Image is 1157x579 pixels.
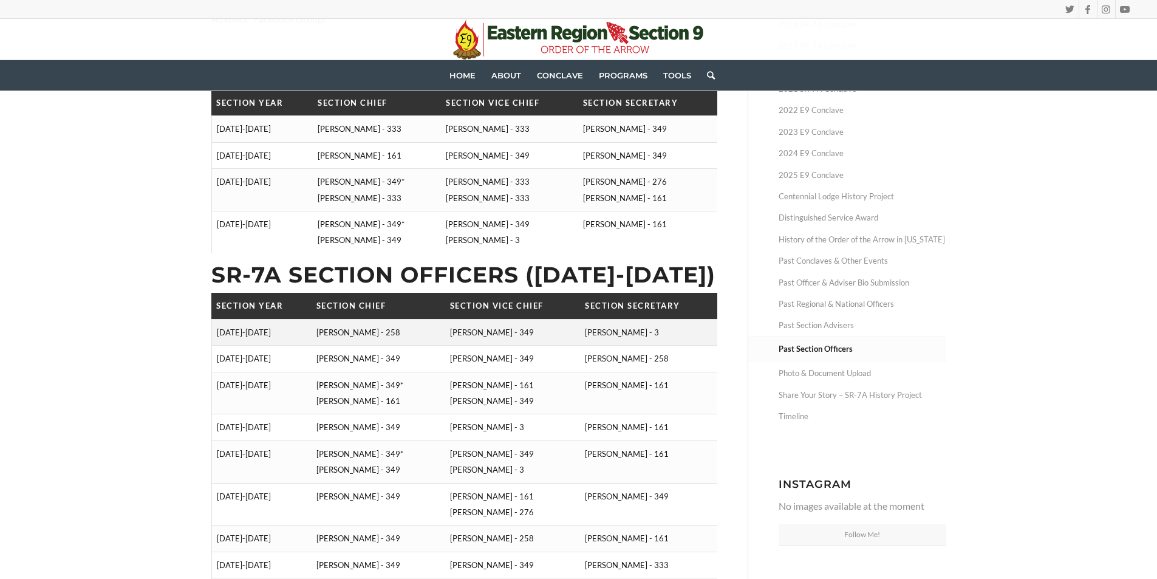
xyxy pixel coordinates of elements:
[211,372,312,414] td: [DATE]-[DATE]
[779,207,946,228] a: Distinguished Service Award
[580,319,717,345] td: [PERSON_NAME] - 3
[580,483,717,526] td: [PERSON_NAME] - 349
[779,229,946,250] a: History of the Order of the Arrow in [US_STATE]
[211,293,312,319] th: Section Year
[313,90,441,116] th: Section Chief
[529,60,591,91] a: Conclave
[211,346,312,372] td: [DATE]-[DATE]
[445,372,580,414] td: [PERSON_NAME] - 161 [PERSON_NAME] - 349
[211,483,312,526] td: [DATE]-[DATE]
[211,552,312,578] td: [DATE]-[DATE]
[779,143,946,164] a: 2024 E9 Conclave
[779,315,946,336] a: Past Section Advisers
[663,70,691,80] span: Tools
[445,552,580,578] td: [PERSON_NAME] - 349
[580,526,717,552] td: [PERSON_NAME] - 161
[580,414,717,440] td: [PERSON_NAME] - 161
[445,414,580,440] td: [PERSON_NAME] - 3
[211,116,313,142] td: [DATE]-[DATE]
[211,440,312,483] td: [DATE]-[DATE]
[779,524,946,546] a: Follow Me!
[491,70,521,80] span: About
[445,483,580,526] td: [PERSON_NAME] - 161 [PERSON_NAME] - 276
[312,526,445,552] td: [PERSON_NAME] - 349
[779,406,946,427] a: Timeline
[312,346,445,372] td: [PERSON_NAME] - 349
[445,319,580,345] td: [PERSON_NAME] - 349
[483,60,529,91] a: About
[580,293,717,319] th: Section Secretary
[211,263,717,287] h2: SR-7A Section Officers ([DATE]-[DATE])
[779,186,946,207] a: Centennial Lodge History Project
[312,319,445,345] td: [PERSON_NAME] - 258
[580,440,717,483] td: [PERSON_NAME] - 161
[312,483,445,526] td: [PERSON_NAME] - 349
[779,100,946,121] a: 2022 E9 Conclave
[580,346,717,372] td: [PERSON_NAME] - 258
[779,272,946,293] a: Past Officer & Adviser Bio Submission
[211,90,313,116] th: Section Year
[779,337,946,361] a: Past Section Officers
[211,211,313,253] td: [DATE]-[DATE]
[779,385,946,406] a: Share Your Story – SR-7A History Project
[779,498,946,514] p: No images available at the moment
[312,440,445,483] td: [PERSON_NAME] - 349* [PERSON_NAME] - 349
[211,142,313,168] td: [DATE]-[DATE]
[779,122,946,143] a: 2023 E9 Conclave
[578,142,717,168] td: [PERSON_NAME] - 349
[779,478,946,490] h3: Instagram
[312,293,445,319] th: Section Chief
[441,169,578,211] td: [PERSON_NAME] - 333 [PERSON_NAME] - 333
[441,90,578,116] th: Section Vice Chief
[655,60,699,91] a: Tools
[779,293,946,315] a: Past Regional & National Officers
[537,70,583,80] span: Conclave
[445,440,580,483] td: [PERSON_NAME] - 349 [PERSON_NAME] - 3
[313,142,441,168] td: [PERSON_NAME] - 161
[211,526,312,552] td: [DATE]-[DATE]
[578,211,717,253] td: [PERSON_NAME] - 161
[313,211,441,253] td: [PERSON_NAME] - 349* [PERSON_NAME] - 349
[211,414,312,440] td: [DATE]-[DATE]
[442,60,483,91] a: Home
[312,414,445,440] td: [PERSON_NAME] - 349
[313,116,441,142] td: [PERSON_NAME] - 333
[312,372,445,414] td: [PERSON_NAME] - 349* [PERSON_NAME] - 161
[779,165,946,186] a: 2025 E9 Conclave
[580,552,717,578] td: [PERSON_NAME] - 333
[580,372,717,414] td: [PERSON_NAME] - 161
[211,169,313,211] td: [DATE]-[DATE]
[591,60,655,91] a: Programs
[211,319,312,345] td: [DATE]-[DATE]
[441,116,578,142] td: [PERSON_NAME] - 333
[779,250,946,272] a: Past Conclaves & Other Events
[441,211,578,253] td: [PERSON_NAME] - 349 [PERSON_NAME] - 3
[441,142,578,168] td: [PERSON_NAME] - 349
[449,70,476,80] span: Home
[578,90,717,116] th: Section Secretary
[578,116,717,142] td: [PERSON_NAME] - 349
[779,363,946,384] a: Photo & Document Upload
[445,293,580,319] th: Section Vice Chief
[578,169,717,211] td: [PERSON_NAME] - 276 [PERSON_NAME] - 161
[312,552,445,578] td: [PERSON_NAME] - 349
[313,169,441,211] td: [PERSON_NAME] - 349* [PERSON_NAME] - 333
[445,526,580,552] td: [PERSON_NAME] - 258
[599,70,647,80] span: Programs
[445,346,580,372] td: [PERSON_NAME] - 349
[699,60,715,91] a: Search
